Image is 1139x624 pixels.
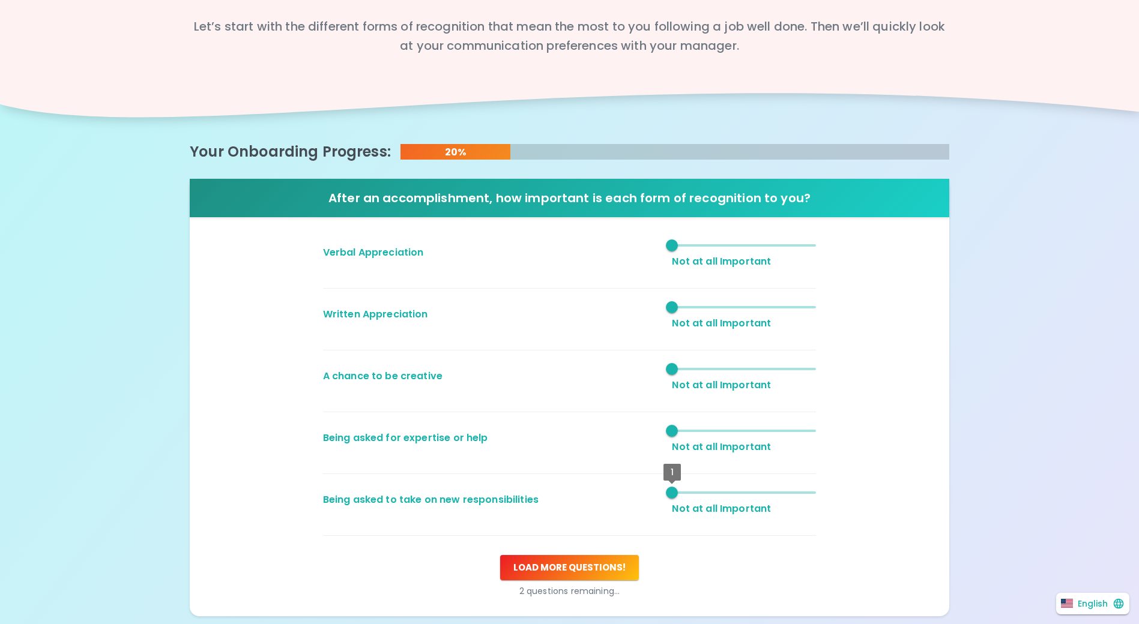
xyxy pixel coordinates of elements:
p: Being asked to take on new responsibilities [323,493,663,507]
h6: After an accomplishment, how important is each form of recognition to you? [195,188,944,208]
button: English [1056,593,1129,614]
img: United States flag [1061,599,1073,608]
button: Load more questions! [500,555,639,580]
p: English [1078,598,1108,610]
p: Let’s start with the different forms of recognition that mean the most to you following a job wel... [190,17,949,55]
p: 20% [400,145,510,160]
span: 1 [671,466,674,478]
p: Not at all Important [672,378,816,392]
p: Not at all Important [672,502,816,516]
p: Written Appreciation [323,307,663,322]
p: 2 questions remaining... [199,585,940,597]
p: Not at all Important [672,316,816,331]
p: Not at all Important [672,440,816,454]
p: Being asked for expertise or help [323,431,663,445]
p: A chance to be creative [323,369,663,383]
h5: Your Onboarding Progress: [190,142,391,161]
p: Not at all Important [672,254,816,269]
p: Verbal Appreciation [323,245,663,260]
